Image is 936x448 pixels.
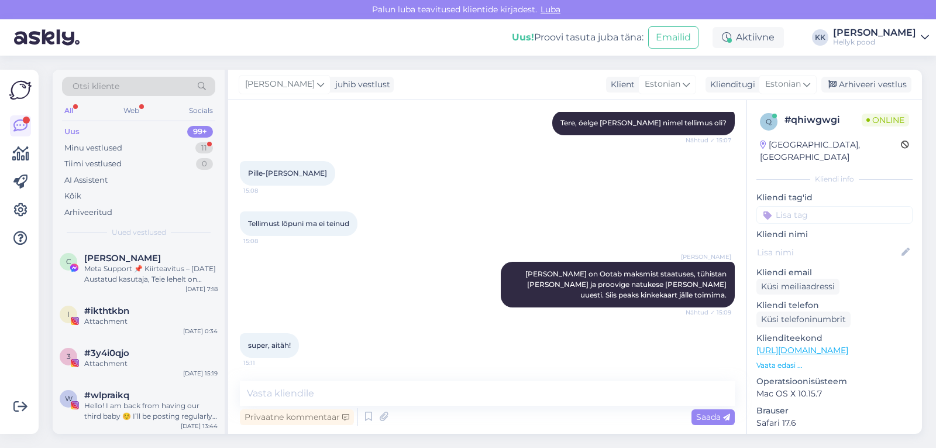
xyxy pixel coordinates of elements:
div: Attachment [84,316,218,327]
div: Tiimi vestlused [64,158,122,170]
span: Nähtud ✓ 15:09 [686,308,731,317]
img: Askly Logo [9,79,32,101]
div: KK [812,29,828,46]
div: 0 [196,158,213,170]
span: 15:11 [243,358,287,367]
span: q [766,117,772,126]
span: [PERSON_NAME] [245,78,315,91]
b: Uus! [512,32,534,43]
div: Klienditugi [706,78,755,91]
p: Operatsioonisüsteem [756,375,913,388]
div: Meta Support 📌 Kiirteavitus – [DATE] Austatud kasutaja, Teie lehelt on tuvastatud sisu, mis võib ... [84,264,218,285]
div: Küsi telefoninumbrit [756,312,851,327]
span: i [67,310,70,319]
p: Kliendi nimi [756,228,913,241]
p: Klienditeekond [756,332,913,344]
p: Brauser [756,405,913,417]
div: Hellyk pood [833,37,916,47]
div: Web [121,103,142,118]
span: Luba [537,4,564,15]
span: Otsi kliente [73,80,119,93]
div: 11 [195,142,213,154]
button: Emailid [648,26,698,49]
div: [GEOGRAPHIC_DATA], [GEOGRAPHIC_DATA] [760,139,901,163]
div: # qhiwgwgi [784,113,862,127]
div: 99+ [187,126,213,138]
div: Arhiveeritud [64,207,112,218]
div: Küsi meiliaadressi [756,279,839,295]
span: #wlpraikq [84,390,129,401]
span: 15:08 [243,237,287,245]
div: Privaatne kommentaar [240,409,354,425]
span: Online [862,114,909,126]
div: Proovi tasuta juba täna: [512,30,643,45]
input: Lisa nimi [757,246,899,259]
div: Arhiveeri vestlus [821,77,911,93]
span: Tellimust lõpuni ma ei teinud [248,219,349,228]
span: #ikthtkbn [84,306,129,316]
span: 15:08 [243,186,287,195]
span: Nähtud ✓ 15:07 [686,136,731,145]
span: Estonian [765,78,801,91]
p: Kliendi telefon [756,299,913,312]
div: [DATE] 13:44 [181,422,218,430]
div: Socials [187,103,215,118]
div: juhib vestlust [331,78,390,91]
div: Kliendi info [756,174,913,184]
div: AI Assistent [64,175,108,186]
span: super, aitäh! [248,341,291,350]
span: [PERSON_NAME] [681,252,731,261]
span: #3y4i0qjo [84,348,129,358]
span: Tere, öelge [PERSON_NAME] nimel tellimus oli? [560,118,727,127]
span: Saada [696,412,730,422]
span: 3 [67,352,71,361]
div: Attachment [84,358,218,369]
span: w [65,394,73,403]
div: [DATE] 15:19 [183,369,218,378]
a: [PERSON_NAME]Hellyk pood [833,28,929,47]
p: Safari 17.6 [756,417,913,429]
p: Mac OS X 10.15.7 [756,388,913,400]
span: Pille-[PERSON_NAME] [248,169,327,177]
div: Uus [64,126,80,138]
span: Clara Dongo [84,253,161,264]
div: [DATE] 0:34 [183,327,218,336]
div: Minu vestlused [64,142,122,154]
span: [PERSON_NAME] on Ootab maksmist staatuses, tühistan [PERSON_NAME] ja proovige natukese [PERSON_NA... [525,269,728,299]
div: All [62,103,75,118]
div: Hello! I am back from having our third baby ☺️ I’ll be posting regularly again and I am open to m... [84,401,218,422]
div: Aktiivne [713,27,784,48]
p: Kliendi email [756,266,913,279]
p: Kliendi tag'id [756,191,913,204]
span: Uued vestlused [112,227,166,238]
div: Kõik [64,190,81,202]
div: [PERSON_NAME] [833,28,916,37]
a: [URL][DOMAIN_NAME] [756,345,848,355]
div: Klient [606,78,635,91]
span: Estonian [645,78,680,91]
p: Vaata edasi ... [756,360,913,371]
span: C [66,257,71,266]
div: [DATE] 7:18 [185,285,218,293]
input: Lisa tag [756,206,913,224]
